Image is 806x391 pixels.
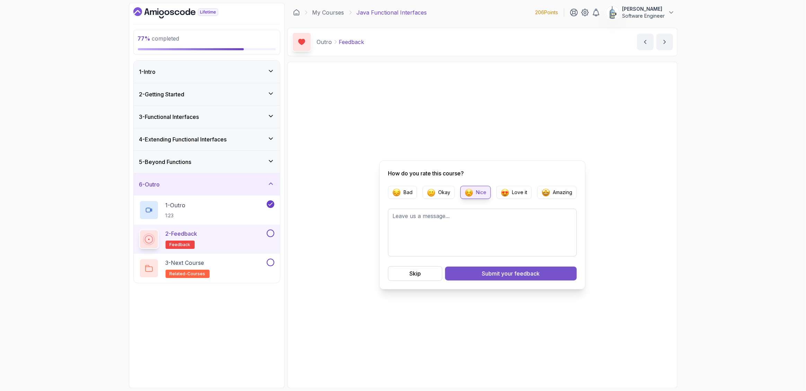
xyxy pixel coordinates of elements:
p: Software Engineer [622,12,665,19]
div: Submit [482,269,540,278]
span: your feedback [502,269,540,278]
a: Dashboard [133,7,234,18]
p: Amazing [553,189,572,196]
button: next content [656,34,673,50]
img: Feedback Emojie [501,188,509,197]
p: Nice [476,189,486,196]
button: Feedback EmojieNice [460,186,491,199]
button: user profile image[PERSON_NAME]Software Engineer [606,6,675,19]
h3: 1 - Intro [139,68,156,76]
p: Java Functional Interfaces [357,8,427,17]
p: 1 - Outro [166,201,186,209]
button: Submit your feedback [445,267,577,280]
button: 3-Next Courserelated-courses [139,259,274,278]
button: Feedback EmojieOkay [423,186,455,199]
p: 3 - Next Course [166,259,204,267]
img: Feedback Emojie [542,188,550,197]
img: Feedback Emojie [427,188,435,197]
img: Feedback Emojie [465,188,473,197]
button: previous content [637,34,654,50]
h3: 3 - Functional Interfaces [139,113,199,121]
p: Outro [317,38,332,46]
button: 1-Outro1:23 [139,200,274,220]
button: Feedback EmojieBad [388,186,417,199]
h3: 2 - Getting Started [139,90,185,98]
button: 1-Intro [134,61,280,83]
button: 2-Getting Started [134,83,280,105]
span: 77 % [138,35,151,42]
p: [PERSON_NAME] [622,6,665,12]
button: 3-Functional Interfaces [134,106,280,128]
p: 206 Points [535,9,558,16]
img: user profile image [606,6,619,19]
button: Skip [388,266,442,281]
p: Love it [512,189,527,196]
h3: 5 - Beyond Functions [139,158,192,166]
button: 5-Beyond Functions [134,151,280,173]
span: completed [138,35,179,42]
a: Dashboard [293,9,300,16]
button: 6-Outro [134,173,280,195]
button: 2-Feedbackfeedback [139,229,274,249]
button: Feedback EmojieAmazing [537,186,577,199]
p: 1:23 [166,212,186,219]
p: Feedback [339,38,364,46]
p: 2 - Feedback [166,229,197,238]
button: 4-Extending Functional Interfaces [134,128,280,150]
div: Skip [409,269,421,278]
span: feedback [170,242,191,247]
img: Feedback Emojie [392,188,401,197]
h3: 6 - Outro [139,180,160,189]
span: related-courses [170,271,205,277]
a: My Courses [312,8,344,17]
h3: 4 - Extending Functional Interfaces [139,135,227,144]
p: Okay [438,189,450,196]
p: How do you rate this course? [388,169,577,177]
p: Bad [404,189,413,196]
button: Feedback EmojieLove it [496,186,532,199]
